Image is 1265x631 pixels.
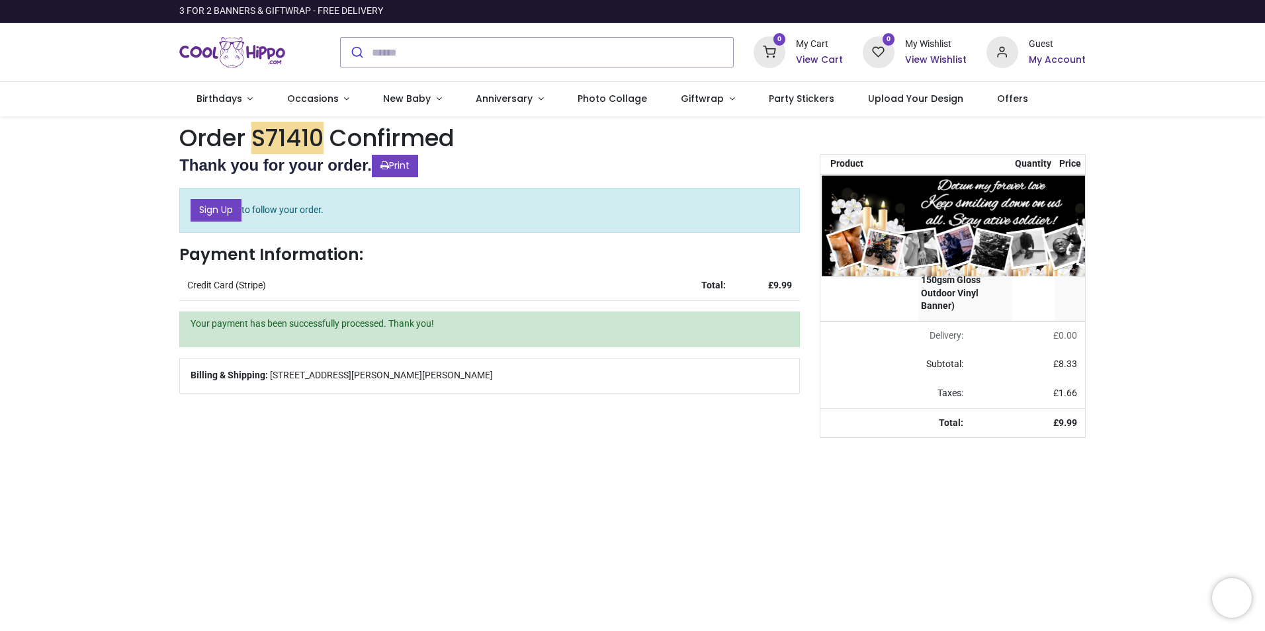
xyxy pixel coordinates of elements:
span: £ [1053,330,1077,341]
th: Price [1055,155,1085,175]
div: My Wishlist [905,38,967,51]
span: Anniversary [476,92,533,105]
span: £ [1053,388,1077,398]
a: Logo of Cool Hippo [179,34,285,71]
div: Guest [1029,38,1086,51]
a: Giftwrap [664,82,752,116]
td: Taxes: [820,379,972,408]
th: Product [820,155,918,175]
div: 3 FOR 2 BANNERS & GIFTWRAP - FREE DELIVERY [179,5,383,18]
strong: Total: [701,280,726,290]
strong: £ [1053,417,1077,428]
a: New Baby [367,82,459,116]
a: View Cart [796,54,843,67]
span: £ [1053,358,1077,369]
a: 0 [863,46,894,57]
a: Sign Up [191,199,241,222]
td: Credit Card (Stripe) [179,271,668,300]
a: Anniversary [458,82,560,116]
strong: £ [768,280,792,290]
span: Photo Collage [578,92,647,105]
span: Offers [997,92,1028,105]
h2: Thank you for your order. [179,154,800,177]
span: Confirmed [329,122,455,154]
div: My Cart [796,38,843,51]
strong: Total: [939,417,963,428]
a: 0 [754,46,785,57]
sup: 0 [883,33,895,46]
em: S71410 [251,122,324,154]
iframe: Brevo live chat [1212,578,1252,618]
iframe: Customer reviews powered by Trustpilot [808,5,1086,18]
span: [STREET_ADDRESS][PERSON_NAME][PERSON_NAME] [270,369,493,382]
b: Billing & Shipping: [191,370,268,380]
span: Upload Your Design [868,92,963,105]
span: 9.99 [1059,417,1077,428]
p: to follow your order. [179,188,800,233]
th: Quantity [1012,155,1055,175]
strong: Payment Information: [179,243,363,266]
span: 1.66 [1059,388,1077,398]
span: Birthdays [196,92,242,105]
a: Occasions [270,82,367,116]
span: 9.99 [773,280,792,290]
p: Your payment has been successfully processed. Thank you! [191,317,789,331]
img: Cool Hippo [179,34,285,71]
a: My Account [1029,54,1086,67]
td: Subtotal: [820,350,972,379]
span: 0.00 [1059,330,1077,341]
a: Birthdays [179,82,270,116]
span: 8.33 [1059,358,1077,369]
span: New Baby [383,92,431,105]
a: View Wishlist [905,54,967,67]
sup: 0 [773,33,786,46]
a: Print [372,155,418,177]
td: Delivery will be updated after choosing a new delivery method [820,321,972,351]
span: Occasions [287,92,339,105]
span: Order [179,122,245,154]
span: Party Stickers [769,92,834,105]
img: +dpkKRAAAABklEQVQDALEn83KvNLCaAAAAAElFTkSuQmCC [822,175,1160,277]
button: Submit [341,38,372,67]
span: Giftwrap [681,92,724,105]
